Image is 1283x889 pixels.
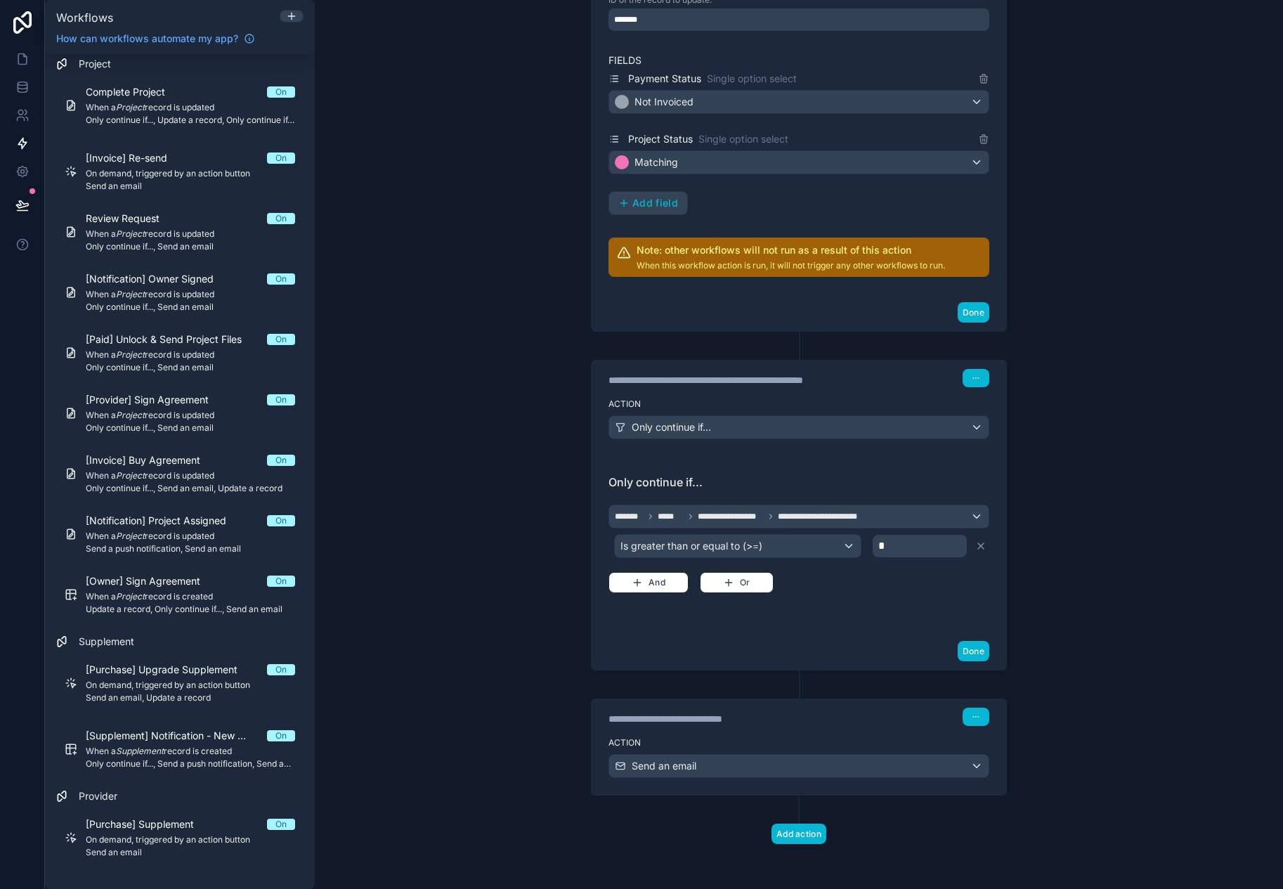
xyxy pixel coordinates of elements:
span: [Invoice] Re-send [86,151,184,165]
span: Not Invoiced [634,95,693,109]
span: Only continue if..., Send an email, Update a record [86,483,295,494]
a: [Notification] Owner SignedOnWhen aProjectrecord is updatedOnly continue if..., Send an email [56,264,304,321]
span: Only continue if..., Send an email [86,301,295,313]
span: When a record is updated [86,102,295,113]
span: Single option select [707,72,797,86]
span: Add field [632,197,678,209]
span: When a record is updated [86,349,295,361]
a: [Purchase] SupplementOnOn demand, triggered by an action buttonSend an email [56,809,304,867]
button: Not Invoiced [608,90,989,114]
em: Project [116,228,145,239]
span: When a record is created [86,746,295,757]
span: Matching [634,155,678,169]
em: Project [116,410,145,420]
span: Update a record, Only continue if..., Send an email [86,604,295,615]
button: Send an email [608,754,989,778]
label: Action [608,737,989,748]
span: Only continue if..., Send an email [86,422,295,434]
span: Supplement [79,635,134,649]
div: On [275,153,287,164]
button: Or [700,572,774,593]
span: Only continue if..., Update a record, Only continue if..., Send an email [86,115,295,126]
span: Only continue if... [608,474,989,491]
button: Matching [608,150,989,174]
a: Review RequestOnWhen aProjectrecord is updatedOnly continue if..., Send an email [56,203,304,261]
span: When a record is created [86,591,295,602]
em: Project [116,591,145,602]
em: Project [116,531,145,541]
button: Add field [608,191,688,215]
span: Only continue if... [632,420,711,434]
span: When a record is updated [86,228,295,240]
span: On demand, triggered by an action button [86,680,295,691]
div: On [275,86,287,98]
em: Supplement [116,746,164,756]
span: Is greater than or equal to (>=) [620,539,762,553]
span: When a record is updated [86,410,295,421]
a: [Notification] Project AssignedOnWhen aProjectrecord is updatedSend a push notification, Send an ... [56,505,304,563]
div: On [275,394,287,405]
button: Done [958,641,989,661]
span: [Invoice] Buy Agreement [86,453,217,467]
button: Done [958,302,989,323]
div: On [275,455,287,466]
span: Send an email [632,759,696,773]
button: Is greater than or equal to (>=) [614,534,861,558]
div: On [275,515,287,526]
h2: Note: other workflows will not run as a result of this action [637,243,945,257]
a: How can workflows automate my app? [51,32,261,46]
span: Complete Project [86,85,182,99]
span: [Provider] Sign Agreement [86,393,226,407]
span: Only continue if..., Send a push notification, Send an email [86,758,295,770]
span: Review Request [86,212,176,226]
a: [Provider] Sign AgreementOnWhen aProjectrecord is updatedOnly continue if..., Send an email [56,384,304,442]
span: Send an email [86,847,295,858]
em: Project [116,289,145,299]
span: [Purchase] Upgrade Supplement [86,663,254,677]
span: Workflows [56,11,113,25]
a: [Owner] Sign AgreementOnWhen aProjectrecord is createdUpdate a record, Only continue if..., Send ... [56,566,304,623]
a: [Invoice] Re-sendOnOn demand, triggered by an action buttonSend an email [56,143,304,200]
button: Add field [609,192,687,214]
p: When this workflow action is run, it will not trigger any other workflows to run. [637,260,945,271]
span: Single option select [698,132,788,146]
span: Payment Status [628,72,701,86]
span: [Paid] Unlock & Send Project Files [86,332,259,346]
span: [Notification] Owner Signed [86,272,230,286]
div: On [275,273,287,285]
div: On [275,730,287,741]
span: [Notification] Project Assigned [86,514,243,528]
a: [Invoice] Buy AgreementOnWhen aProjectrecord is updatedOnly continue if..., Send an email, Update... [56,445,304,502]
span: Project [79,57,111,71]
span: Send an email [86,181,295,192]
div: On [275,213,287,224]
button: Only continue if... [608,415,989,439]
em: Project [116,102,145,112]
div: On [275,334,287,345]
button: Add action [771,824,826,844]
label: Action [608,398,989,410]
span: [Supplement] Notification - New Project (Paid) [86,729,267,743]
a: [Supplement] Notification - New Project (Paid)OnWhen aSupplementrecord is createdOnly continue if... [56,720,304,778]
span: Only continue if..., Send an email [86,362,295,373]
span: How can workflows automate my app? [56,32,238,46]
span: When a record is updated [86,470,295,481]
span: Send an email, Update a record [86,692,295,703]
div: On [275,576,287,587]
span: [Purchase] Supplement [86,817,211,831]
em: Project [116,349,145,360]
span: Provider [79,789,117,803]
span: Project Status [628,132,693,146]
div: On [275,664,287,675]
em: Project [116,470,145,481]
span: Only continue if..., Send an email [86,241,295,252]
a: Complete ProjectOnWhen aProjectrecord is updatedOnly continue if..., Update a record, Only contin... [56,77,304,134]
span: On demand, triggered by an action button [86,168,295,179]
span: When a record is updated [86,289,295,300]
span: [Owner] Sign Agreement [86,574,217,588]
button: And [608,572,689,593]
span: On demand, triggered by an action button [86,834,295,845]
div: On [275,819,287,830]
span: When a record is updated [86,531,295,542]
a: [Paid] Unlock & Send Project FilesOnWhen aProjectrecord is updatedOnly continue if..., Send an email [56,324,304,382]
